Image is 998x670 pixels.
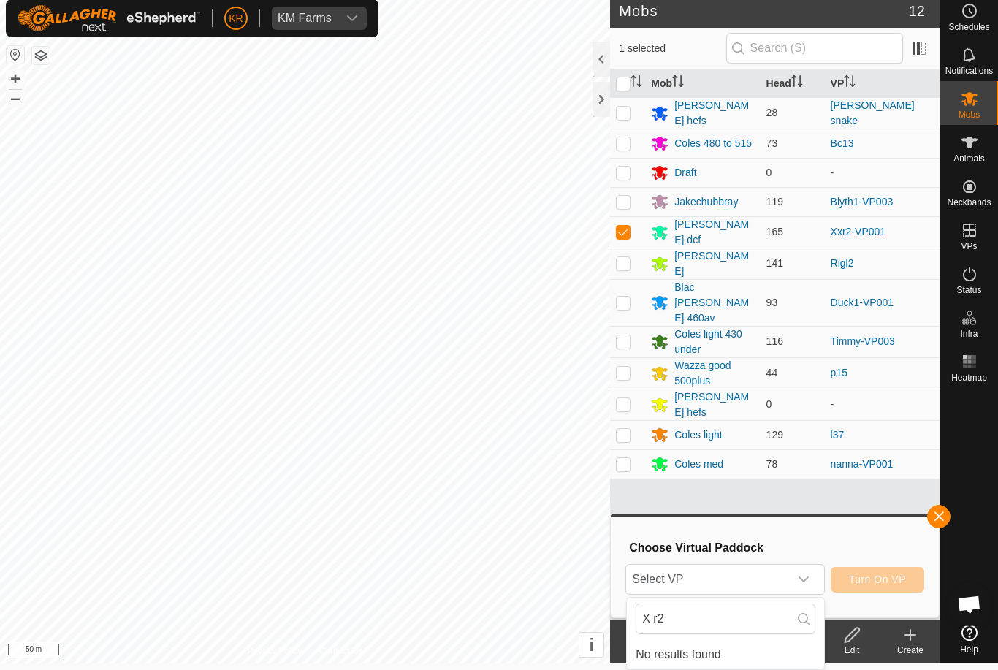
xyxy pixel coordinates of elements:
[272,7,338,30] span: KM Farms
[626,565,788,594] span: Select VP
[831,567,924,593] button: Turn On VP
[831,335,895,347] a: Timmy-VP003
[766,257,783,269] span: 141
[831,458,894,470] a: nanna-VP001
[674,280,754,326] div: Blac [PERSON_NAME] 460av
[338,7,367,30] div: dropdown trigger
[831,429,845,441] a: l37
[961,242,977,251] span: VPs
[229,11,243,26] span: KR
[831,257,854,269] a: Rigl2
[674,457,723,472] div: Coles med
[953,154,985,163] span: Animals
[789,565,818,594] div: dropdown trigger
[825,389,940,420] td: -
[766,226,783,237] span: 165
[956,286,981,294] span: Status
[636,604,815,634] input: Search
[791,77,803,89] p-sorticon: Activate to sort
[7,70,24,88] button: +
[674,136,752,151] div: Coles 480 to 515
[7,89,24,107] button: –
[674,327,754,357] div: Coles light 430 under
[674,358,754,389] div: Wazza good 500plus
[766,429,783,441] span: 129
[674,217,754,248] div: [PERSON_NAME] dcf
[831,367,847,378] a: p15
[766,335,783,347] span: 116
[831,137,854,149] a: Bc13
[823,644,881,657] div: Edit
[278,12,332,24] div: KM Farms
[631,77,642,89] p-sorticon: Activate to sort
[766,137,778,149] span: 73
[948,23,989,31] span: Schedules
[672,77,684,89] p-sorticon: Activate to sort
[766,196,783,208] span: 119
[627,640,824,669] li: No results found
[849,574,906,585] span: Turn On VP
[629,541,924,555] h3: Choose Virtual Paddock
[959,110,980,119] span: Mobs
[248,644,302,658] a: Privacy Policy
[674,194,738,210] div: Jakechubbray
[940,619,998,660] a: Help
[579,633,603,657] button: i
[674,389,754,420] div: [PERSON_NAME] hefs
[825,69,940,98] th: VP
[945,66,993,75] span: Notifications
[831,297,894,308] a: Duck1-VP001
[589,635,594,655] span: i
[960,645,978,654] span: Help
[766,297,778,308] span: 93
[831,196,894,208] a: Blyth1-VP003
[831,226,885,237] a: Xxr2-VP001
[18,5,200,31] img: Gallagher Logo
[948,582,991,626] div: Open chat
[627,640,824,669] ul: Option List
[674,248,754,279] div: [PERSON_NAME]
[726,33,903,64] input: Search (S)
[766,367,778,378] span: 44
[960,330,978,338] span: Infra
[825,158,940,187] td: -
[844,77,856,89] p-sorticon: Activate to sort
[766,107,778,118] span: 28
[645,69,760,98] th: Mob
[319,644,362,658] a: Contact Us
[766,167,772,178] span: 0
[766,398,772,410] span: 0
[761,69,825,98] th: Head
[766,458,778,470] span: 78
[674,165,696,180] div: Draft
[674,427,722,443] div: Coles light
[32,47,50,64] button: Map Layers
[619,41,725,56] span: 1 selected
[619,2,909,20] h2: Mobs
[831,99,915,126] a: [PERSON_NAME] snake
[7,46,24,64] button: Reset Map
[947,198,991,207] span: Neckbands
[881,644,940,657] div: Create
[674,98,754,129] div: [PERSON_NAME] hefs
[951,373,987,382] span: Heatmap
